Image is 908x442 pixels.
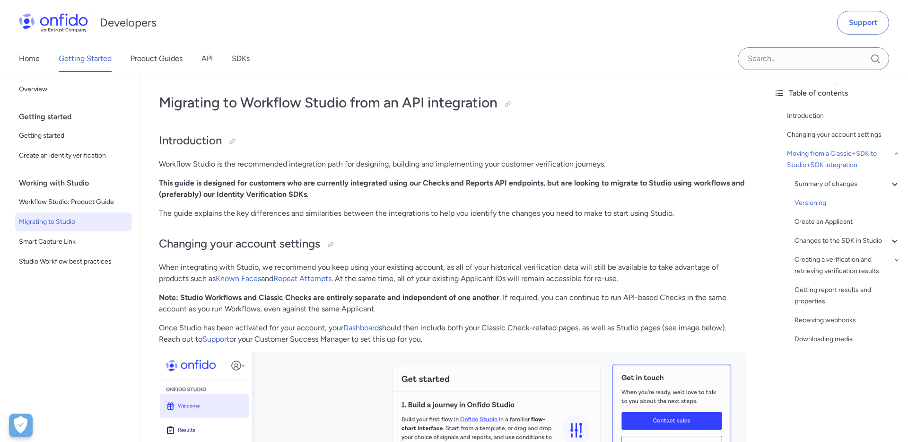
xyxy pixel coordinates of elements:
[794,284,900,307] a: Getting report results and properties
[131,45,183,72] a: Product Guides
[774,88,900,99] div: Table of contents
[159,322,747,345] p: Once Studio has been activated for your account, your should then include both your Classic Check...
[159,208,747,219] p: The guide explains the key differences and similarities between the integrations to help you iden...
[159,93,747,112] h1: Migrating to Workflow Studio from an API integration
[59,45,112,72] a: Getting Started
[15,146,132,165] a: Create an identity verification
[19,196,128,208] span: Workflow Studio: Product Guide
[202,335,229,344] a: Support
[19,256,128,267] span: Studio Workflow best practices
[201,45,213,72] a: API
[19,174,136,193] div: Working with Studio
[159,236,747,252] h2: Changing your account settings
[794,315,900,326] a: Receiving webhooks
[787,129,900,141] a: Changing your account settings
[159,133,747,149] h2: Introduction
[159,293,499,302] strong: Note: Studio Workflows and Classic Checks are entirely separate and independent of one another
[15,193,132,212] a: Workflow Studio: Product Guide
[159,262,747,284] p: When integrating with Studio, we recommend you keep using your existing account, as all of your h...
[787,148,900,171] a: Moving from a Classic+SDK to Studio+SDK integration
[794,334,900,345] a: Downloading media
[794,235,900,247] a: Changes to the SDK in Studio
[794,178,900,190] a: Summary of changes
[15,80,132,99] a: Overview
[19,150,128,161] span: Create an identity verification
[19,45,40,72] a: Home
[9,414,33,437] button: Open Preferences
[794,197,900,209] a: Versioning
[19,13,88,32] img: Onfido Logo
[15,232,132,251] a: Smart Capture Link
[19,107,136,126] div: Getting started
[159,159,747,170] p: Workflow Studio is the recommended integration path for designing, building and implementing your...
[794,254,900,277] a: Creating a verification and retrieving verification results
[15,126,132,145] a: Getting started
[216,274,261,283] a: Known Faces
[837,11,889,35] a: Support
[794,216,900,228] a: Create an Applicant
[787,110,900,122] a: Introduction
[15,252,132,271] a: Studio Workflow best practices
[159,177,747,200] p: .
[15,212,132,231] a: Migrating to Studio
[100,15,157,30] h1: Developers
[273,274,332,283] a: Repeat Attempts
[343,323,379,332] a: Dashboard
[232,45,250,72] a: SDKs
[19,216,128,228] span: Migrating to Studio
[159,292,747,315] p: . If required, you can continue to run API-based Checks in the same account as you run Workflows,...
[738,47,889,70] input: Onfido search input field
[19,84,128,95] span: Overview
[159,178,745,199] strong: This guide is designed for customers who are currently integrated using our Checks and Reports AP...
[19,236,128,248] span: Smart Capture Link
[19,130,128,141] span: Getting started
[9,414,33,437] div: Cookie Preferences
